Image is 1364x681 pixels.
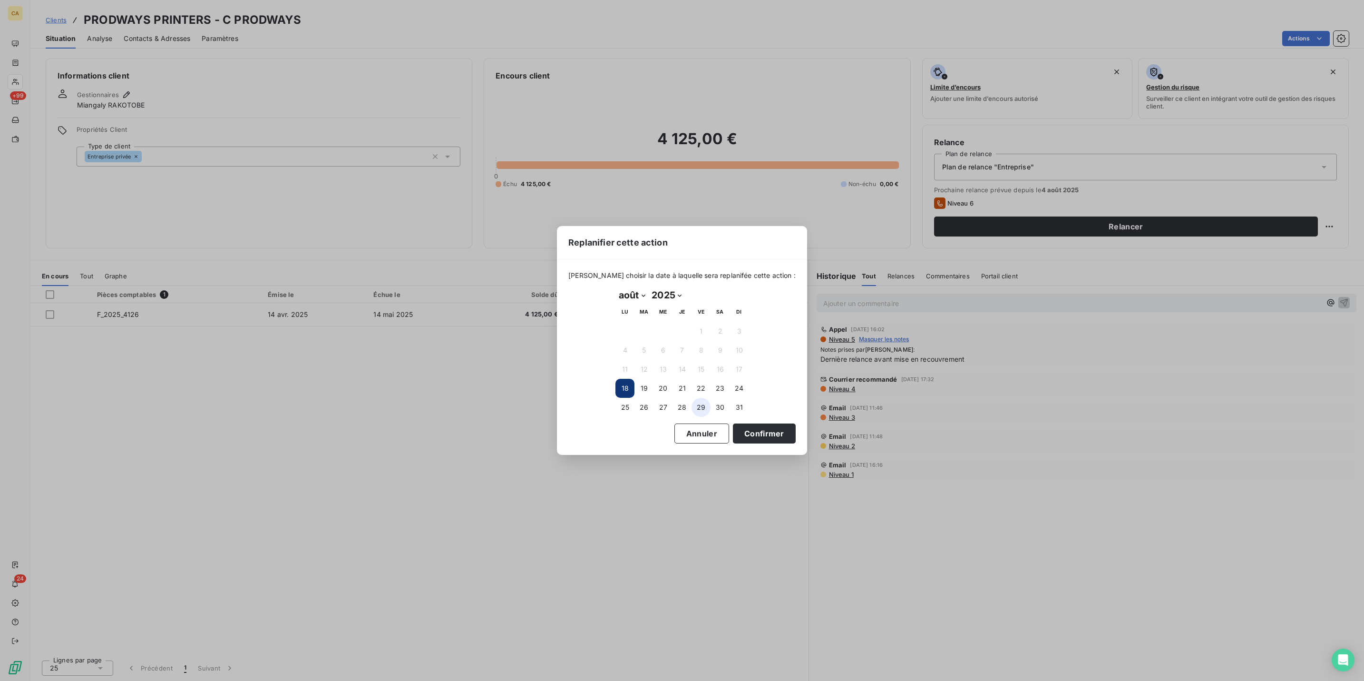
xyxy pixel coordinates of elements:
[674,424,729,444] button: Annuler
[692,341,711,360] button: 8
[653,360,672,379] button: 13
[568,236,668,249] span: Replanifier cette action
[711,322,730,341] button: 2
[653,341,672,360] button: 6
[672,360,692,379] button: 14
[615,398,634,417] button: 25
[692,379,711,398] button: 22
[711,303,730,322] th: samedi
[730,322,749,341] button: 3
[653,379,672,398] button: 20
[615,303,634,322] th: lundi
[730,303,749,322] th: dimanche
[672,341,692,360] button: 7
[711,341,730,360] button: 9
[730,379,749,398] button: 24
[653,398,672,417] button: 27
[672,379,692,398] button: 21
[733,424,796,444] button: Confirmer
[615,379,634,398] button: 18
[615,341,634,360] button: 4
[634,360,653,379] button: 12
[634,341,653,360] button: 5
[672,303,692,322] th: jeudi
[692,360,711,379] button: 15
[711,398,730,417] button: 30
[692,303,711,322] th: vendredi
[1332,649,1354,671] div: Open Intercom Messenger
[711,379,730,398] button: 23
[730,360,749,379] button: 17
[634,303,653,322] th: mardi
[730,341,749,360] button: 10
[672,398,692,417] button: 28
[692,398,711,417] button: 29
[692,322,711,341] button: 1
[653,303,672,322] th: mercredi
[634,379,653,398] button: 19
[730,398,749,417] button: 31
[568,271,796,280] span: [PERSON_NAME] choisir la date à laquelle sera replanifée cette action :
[615,360,634,379] button: 11
[711,360,730,379] button: 16
[634,398,653,417] button: 26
